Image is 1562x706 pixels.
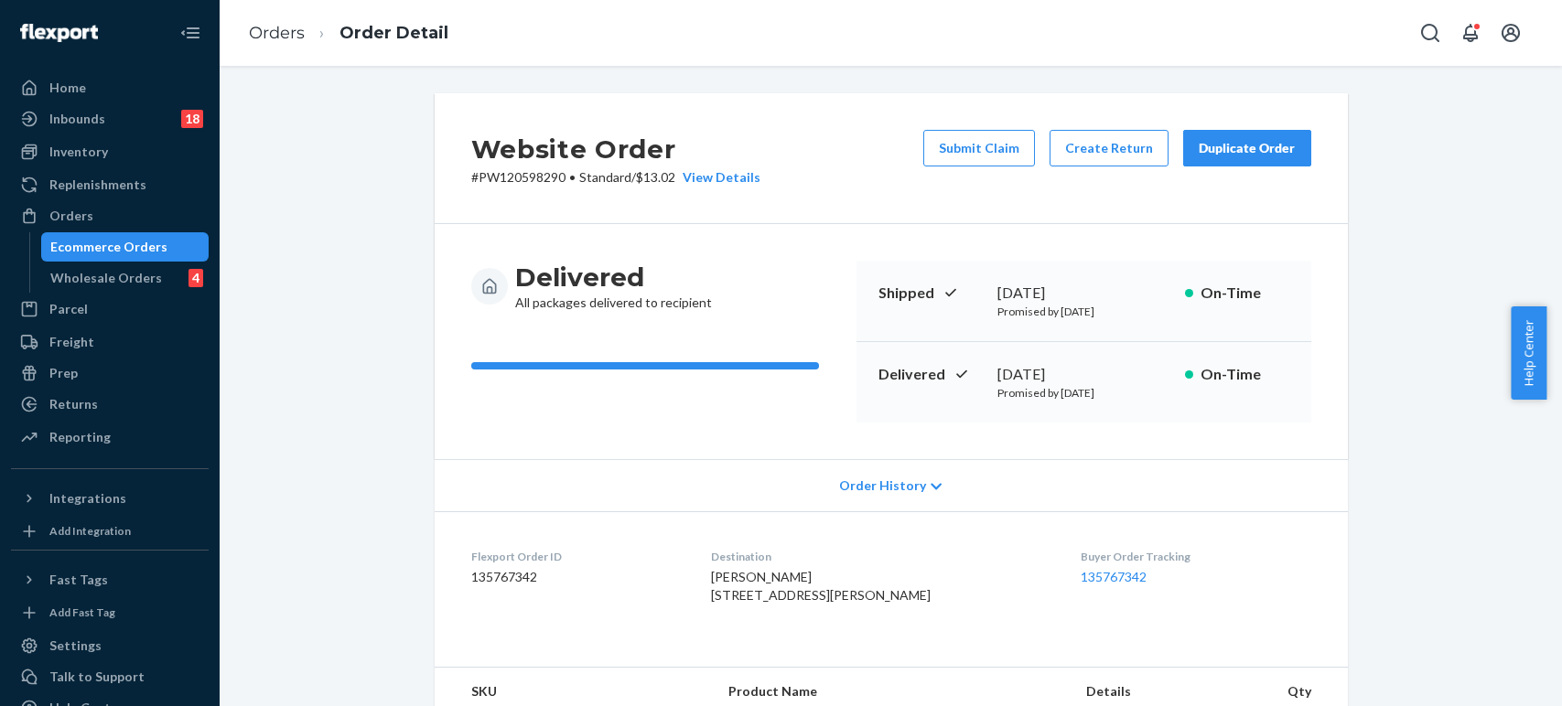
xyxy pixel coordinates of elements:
div: Integrations [49,489,126,508]
dt: Destination [711,549,1051,564]
div: Returns [49,395,98,413]
a: Add Integration [11,520,209,542]
button: Open account menu [1492,15,1529,51]
div: All packages delivered to recipient [515,261,712,312]
div: Fast Tags [49,571,108,589]
div: Ecommerce Orders [50,238,167,256]
div: Home [49,79,86,97]
div: Add Integration [49,523,131,539]
button: Submit Claim [923,130,1035,166]
a: Inbounds18 [11,104,209,134]
div: Add Fast Tag [49,604,115,620]
button: Open notifications [1452,15,1489,51]
p: Delivered [878,364,983,385]
iframe: Opens a widget where you can chat to one of our agents [1446,651,1544,697]
p: On-Time [1201,283,1289,304]
div: Replenishments [49,176,146,194]
a: Ecommerce Orders [41,232,210,262]
div: [DATE] [997,364,1170,385]
div: Reporting [49,428,111,446]
button: Open Search Box [1412,15,1449,51]
a: Parcel [11,294,209,324]
div: Duplicate Order [1199,139,1296,157]
span: Order History [839,476,926,495]
button: Close Navigation [172,15,209,51]
p: # PW120598290 / $13.02 [471,168,760,187]
a: Returns [11,390,209,419]
button: View Details [675,168,760,187]
div: Wholesale Orders [50,269,162,287]
dt: Buyer Order Tracking [1081,549,1311,564]
a: Home [11,73,209,102]
a: Orders [11,201,209,230]
button: Help Center [1511,306,1546,400]
a: Orders [249,23,305,43]
button: Create Return [1050,130,1169,166]
ol: breadcrumbs [234,6,463,60]
div: Parcel [49,300,88,318]
span: [PERSON_NAME] [STREET_ADDRESS][PERSON_NAME] [711,569,931,603]
a: Inventory [11,137,209,166]
a: Reporting [11,423,209,452]
dd: 135767342 [471,568,683,586]
div: Freight [49,333,94,351]
div: Inventory [49,143,108,161]
p: Promised by [DATE] [997,385,1170,401]
a: Settings [11,631,209,660]
div: Prep [49,364,78,382]
h3: Delivered [515,261,712,294]
a: Order Detail [339,23,448,43]
div: Settings [49,636,102,655]
a: Freight [11,327,209,357]
button: Talk to Support [11,662,209,691]
img: Flexport logo [20,24,98,42]
div: Orders [49,207,93,225]
h2: Website Order [471,130,760,168]
button: Duplicate Order [1183,130,1311,166]
div: 4 [189,269,203,287]
a: Add Fast Tag [11,602,209,624]
span: • [569,169,576,185]
div: Talk to Support [49,668,145,686]
a: Replenishments [11,170,209,199]
dt: Flexport Order ID [471,549,683,564]
a: 135767342 [1081,569,1147,584]
div: [DATE] [997,283,1170,304]
div: Inbounds [49,110,105,128]
button: Fast Tags [11,565,209,594]
p: Shipped [878,283,983,304]
span: Standard [579,169,631,185]
div: 18 [181,110,203,128]
a: Wholesale Orders4 [41,263,210,293]
p: On-Time [1201,364,1289,385]
button: Integrations [11,484,209,513]
p: Promised by [DATE] [997,304,1170,319]
a: Prep [11,358,209,388]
